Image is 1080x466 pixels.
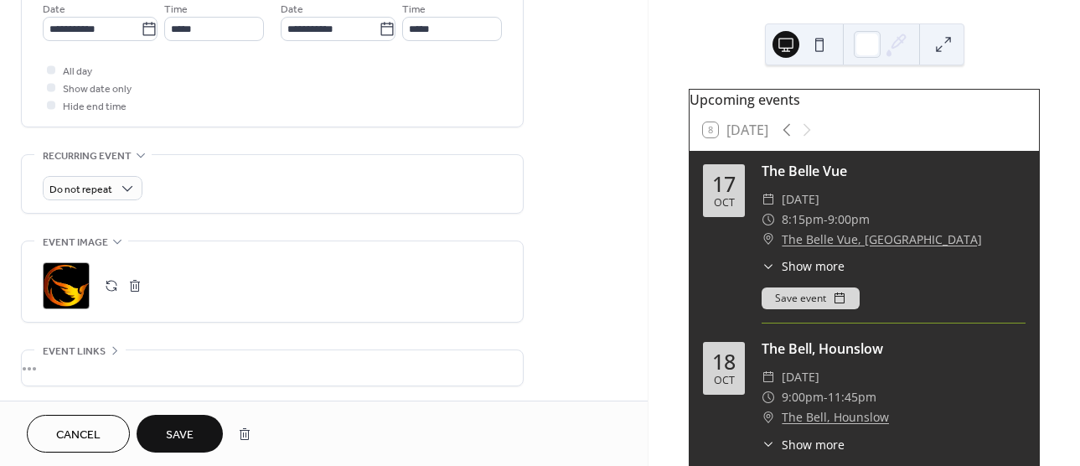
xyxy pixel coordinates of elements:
[782,189,819,210] span: [DATE]
[402,1,426,18] span: Time
[49,180,112,199] span: Do not repeat
[43,343,106,360] span: Event links
[56,427,101,444] span: Cancel
[762,230,775,250] div: ​
[714,198,735,209] div: Oct
[762,436,845,453] button: ​Show more
[22,350,523,386] div: •••
[828,387,876,407] span: 11:45pm
[43,148,132,165] span: Recurring event
[762,287,860,309] button: Save event
[166,427,194,444] span: Save
[824,387,828,407] span: -
[762,189,775,210] div: ​
[782,257,845,275] span: Show more
[43,234,108,251] span: Event image
[63,98,127,116] span: Hide end time
[762,367,775,387] div: ​
[762,339,1026,359] div: The Bell, Hounslow
[782,210,824,230] span: 8:15pm
[782,367,819,387] span: [DATE]
[63,80,132,98] span: Show date only
[63,63,92,80] span: All day
[27,415,130,453] button: Cancel
[762,387,775,407] div: ​
[714,375,735,386] div: Oct
[762,407,775,427] div: ​
[712,351,736,372] div: 18
[782,407,889,427] a: The Bell, Hounslow
[828,210,870,230] span: 9:00pm
[43,262,90,309] div: ;
[762,161,1026,181] div: The Belle Vue
[782,387,824,407] span: 9:00pm
[762,257,775,275] div: ​
[762,257,845,275] button: ​Show more
[782,230,982,250] a: The Belle Vue, [GEOGRAPHIC_DATA]
[712,173,736,194] div: 17
[281,1,303,18] span: Date
[782,436,845,453] span: Show more
[164,1,188,18] span: Time
[762,210,775,230] div: ​
[137,415,223,453] button: Save
[690,90,1039,110] div: Upcoming events
[824,210,828,230] span: -
[43,1,65,18] span: Date
[762,436,775,453] div: ​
